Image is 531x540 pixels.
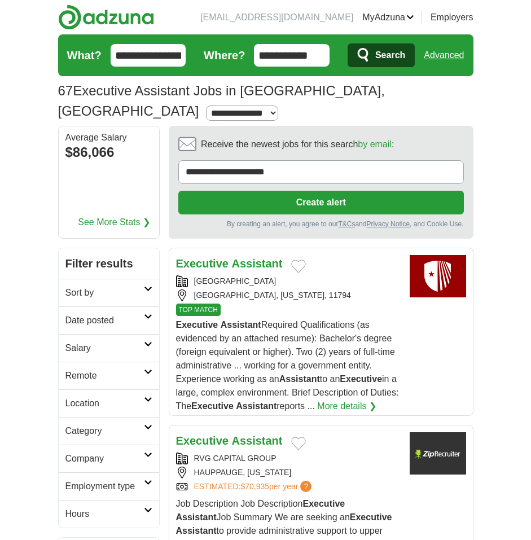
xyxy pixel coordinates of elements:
a: Date posted [59,306,159,334]
a: T&Cs [338,220,355,228]
img: Adzuna logo [58,5,154,30]
h2: Date posted [65,314,144,327]
strong: Assistant [231,434,282,447]
strong: Executive [176,320,218,330]
strong: Executive [340,374,382,384]
a: Privacy Notice [366,220,410,228]
h2: Hours [65,507,144,521]
span: Required Qualifications (as evidenced by an attached resume): Bachelor's degree (foreign equivale... [176,320,399,411]
a: Employment type [59,472,159,500]
a: by email [358,139,392,149]
h2: Remote [65,369,144,383]
h1: Executive Assistant Jobs in [GEOGRAPHIC_DATA], [GEOGRAPHIC_DATA] [58,83,385,118]
div: [GEOGRAPHIC_DATA], [US_STATE], 11794 [176,289,401,301]
a: Employers [431,11,473,24]
a: Category [59,417,159,445]
a: Salary [59,334,159,362]
strong: Executive [176,257,229,270]
img: Company logo [410,432,466,475]
strong: Executive [350,512,392,522]
img: Stony Brook University logo [410,255,466,297]
a: Sort by [59,279,159,306]
h2: Location [65,397,144,410]
strong: Assistant [176,526,217,535]
a: Company [59,445,159,472]
strong: Executive [191,401,234,411]
a: Executive Assistant [176,257,283,270]
strong: Assistant [279,374,320,384]
h2: Sort by [65,286,144,300]
label: Where? [204,47,245,64]
strong: Executive [176,434,229,447]
div: By creating an alert, you agree to our and , and Cookie Use. [178,219,464,229]
a: Location [59,389,159,417]
a: [GEOGRAPHIC_DATA] [194,276,277,286]
h2: Employment type [65,480,144,493]
h2: Filter results [59,248,159,279]
a: See More Stats ❯ [78,216,150,229]
span: Search [375,44,405,67]
div: $86,066 [65,142,152,163]
li: [EMAIL_ADDRESS][DOMAIN_NAME] [200,11,353,24]
strong: Assistant [176,512,217,522]
a: Remote [59,362,159,389]
h2: Category [65,424,144,438]
button: Add to favorite jobs [291,437,306,450]
h2: Company [65,452,144,466]
label: What? [67,47,102,64]
button: Create alert [178,191,464,214]
a: ESTIMATED:$70,935per year? [194,481,314,493]
a: More details ❯ [317,399,376,413]
button: Add to favorite jobs [291,260,306,273]
h2: Salary [65,341,144,355]
a: Executive Assistant [176,434,283,447]
strong: Assistant [236,401,277,411]
a: Hours [59,500,159,528]
strong: Assistant [221,320,261,330]
div: RVG CAPITAL GROUP [176,453,401,464]
span: 67 [58,81,73,101]
span: $70,935 [240,482,269,491]
div: Average Salary [65,133,152,142]
strong: Assistant [231,257,282,270]
span: ? [300,481,311,492]
a: Advanced [424,44,464,67]
div: HAUPPAUGE, [US_STATE] [176,467,401,478]
span: Receive the newest jobs for this search : [201,138,394,151]
button: Search [348,43,415,67]
strong: Executive [303,499,345,508]
span: TOP MATCH [176,304,221,316]
a: MyAdzuna [362,11,414,24]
